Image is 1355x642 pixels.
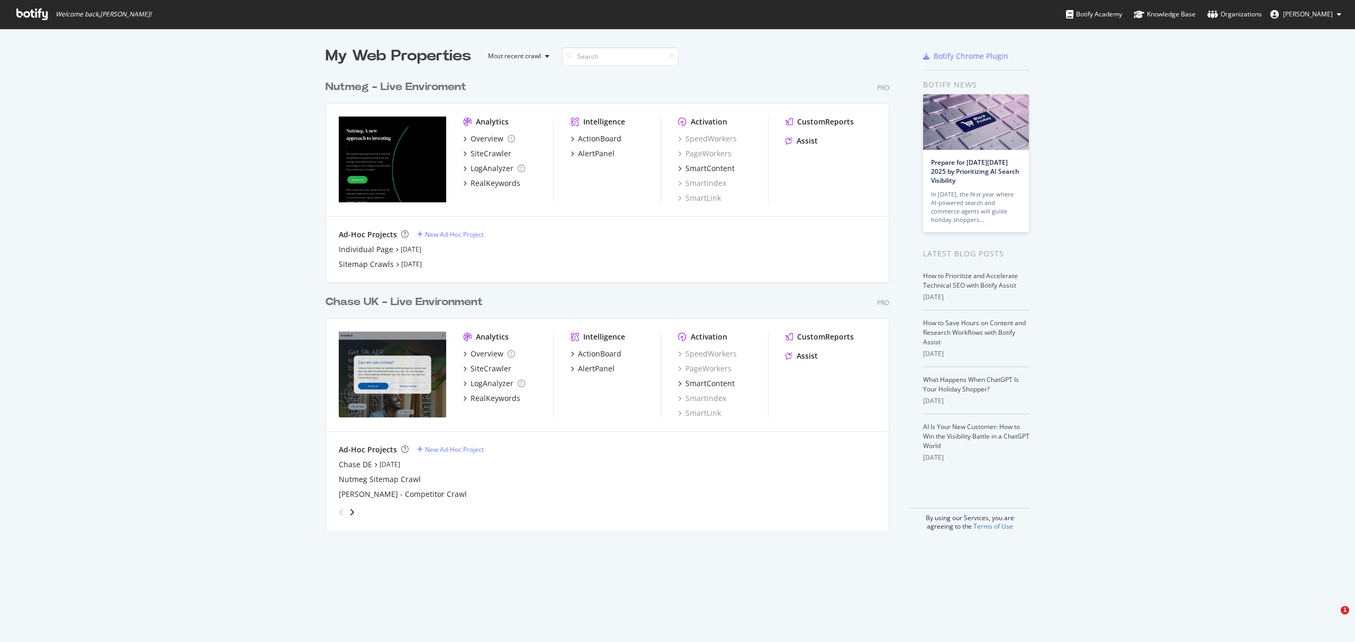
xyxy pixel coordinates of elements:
a: SmartContent [678,378,735,389]
div: Pro [877,83,889,92]
div: By using our Services, you are agreeing to the [910,508,1029,531]
a: CustomReports [785,332,854,342]
div: angle-right [348,507,356,518]
div: AlertPanel [578,148,615,159]
div: RealKeywords [471,178,520,189]
a: SmartIndex [678,393,726,404]
div: My Web Properties [326,46,471,67]
a: RealKeywords [463,393,520,404]
div: Knowledge Base [1134,9,1196,20]
a: SmartLink [678,193,721,203]
a: Sitemap Crawls [339,259,394,270]
a: Prepare for [DATE][DATE] 2025 by Prioritizing AI Search Visibility [931,158,1019,185]
div: LogAnalyzer [471,378,513,389]
a: RealKeywords [463,178,520,189]
div: New Ad-Hoc Project [425,445,484,454]
div: CustomReports [797,117,854,127]
div: Botify Chrome Plugin [934,51,1008,61]
img: www.nutmeg.com/ [339,117,446,202]
div: CustomReports [797,332,854,342]
div: Chase UK - Live Environment [326,295,483,310]
a: [PERSON_NAME] - Competitor Crawl [339,489,467,500]
div: Overview [471,133,503,144]
a: SiteCrawler [463,148,511,159]
div: SiteCrawler [471,148,511,159]
div: grid [326,67,898,531]
a: SiteCrawler [463,363,511,374]
div: Assist [797,351,818,361]
div: ActionBoard [578,133,621,144]
div: [DATE] [923,396,1029,406]
a: What Happens When ChatGPT Is Your Holiday Shopper? [923,375,1019,394]
div: SmartContent [685,163,735,174]
a: PageWorkers [678,363,731,374]
a: Individual Page [339,244,393,255]
a: [DATE] [401,260,422,269]
div: Botify Academy [1066,9,1122,20]
div: Most recent crawl [488,53,541,59]
a: ActionBoard [571,349,621,359]
div: ActionBoard [578,349,621,359]
div: Organizations [1207,9,1262,20]
a: SmartContent [678,163,735,174]
div: Activation [691,332,727,342]
input: Search [562,47,679,66]
span: Welcome back, [PERSON_NAME] ! [56,10,151,19]
div: [DATE] [923,349,1029,359]
a: Assist [785,136,818,146]
a: LogAnalyzer [463,163,525,174]
div: New Ad-Hoc Project [425,230,484,239]
div: Latest Blog Posts [923,248,1029,260]
a: Nutmeg Sitemap Crawl [339,474,421,485]
a: Overview [463,133,515,144]
div: Pro [877,298,889,307]
div: Botify news [923,79,1029,91]
a: How to Prioritize and Accelerate Technical SEO with Botify Assist [923,271,1018,290]
span: Giada Puntin [1283,10,1333,19]
div: [DATE] [923,453,1029,462]
div: Ad-Hoc Projects [339,444,397,455]
a: New Ad-Hoc Project [417,445,484,454]
a: AI Is Your New Customer: How to Win the Visibility Battle in a ChatGPT World [923,422,1029,450]
a: [DATE] [401,245,421,254]
div: SiteCrawler [471,363,511,374]
a: SmartIndex [678,178,726,189]
iframe: Intercom live chat [1319,606,1344,631]
div: Analytics [476,332,509,342]
div: [DATE] [923,292,1029,302]
div: RealKeywords [471,393,520,404]
a: New Ad-Hoc Project [417,230,484,239]
img: Prepare for Black Friday 2025 by Prioritizing AI Search Visibility [923,94,1029,150]
span: 1 [1341,606,1349,614]
a: Botify Chrome Plugin [923,51,1008,61]
div: LogAnalyzer [471,163,513,174]
button: [PERSON_NAME] [1262,6,1350,23]
a: PageWorkers [678,148,731,159]
div: Overview [471,349,503,359]
a: LogAnalyzer [463,378,525,389]
div: Intelligence [583,332,625,342]
div: Analytics [476,117,509,127]
a: Assist [785,351,818,361]
a: Overview [463,349,515,359]
div: Assist [797,136,818,146]
a: SpeedWorkers [678,349,737,359]
a: Chase UK - Live Environment [326,295,487,310]
div: SmartContent [685,378,735,389]
a: AlertPanel [571,148,615,159]
a: ActionBoard [571,133,621,144]
div: Ad-Hoc Projects [339,229,397,240]
div: Intelligence [583,117,625,127]
a: How to Save Hours on Content and Research Workflows with Botify Assist [923,318,1026,346]
a: AlertPanel [571,363,615,374]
